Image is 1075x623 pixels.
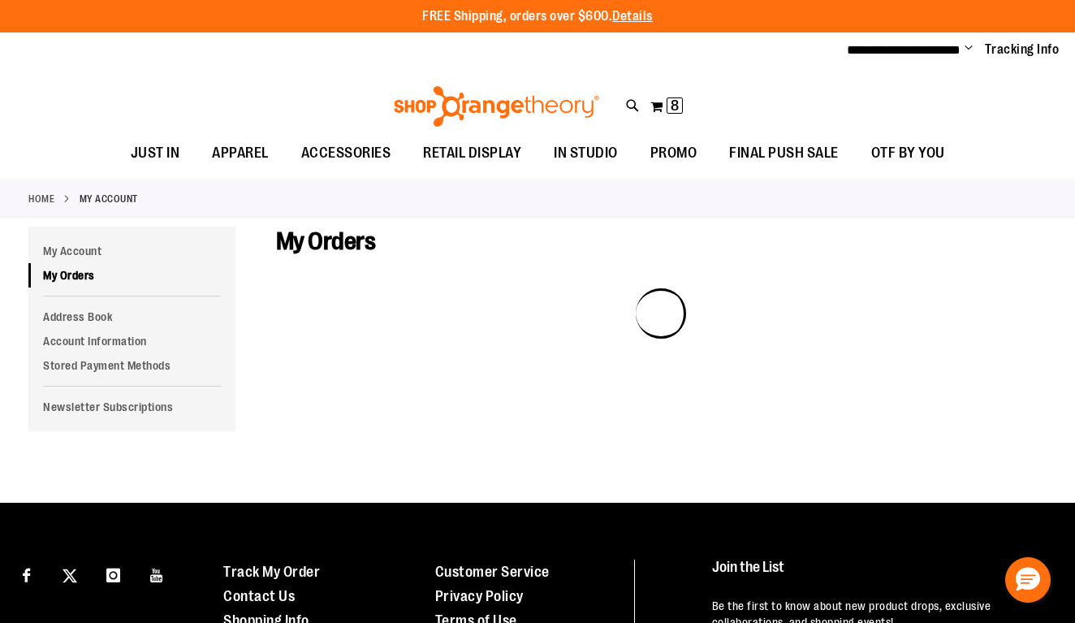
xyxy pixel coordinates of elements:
a: IN STUDIO [537,135,634,172]
a: OTF BY YOU [855,135,961,172]
span: My Orders [276,227,376,255]
a: Track My Order [223,564,320,580]
a: JUST IN [114,135,196,172]
a: Customer Service [435,564,550,580]
p: FREE Shipping, orders over $600. [422,7,653,26]
a: Stored Payment Methods [28,353,235,378]
a: Address Book [28,305,235,329]
span: JUST IN [131,135,180,171]
a: FINAL PUSH SALE [713,135,855,172]
a: Home [28,192,54,206]
a: Privacy Policy [435,588,524,604]
a: Visit our X page [56,560,84,588]
span: OTF BY YOU [871,135,945,171]
a: Details [612,9,653,24]
a: RETAIL DISPLAY [407,135,537,172]
a: Visit our Facebook page [12,560,41,588]
a: Visit our Instagram page [99,560,127,588]
h4: Join the List [712,560,1046,590]
span: FINAL PUSH SALE [729,135,839,171]
a: Tracking Info [985,41,1060,58]
button: Account menu [965,41,973,58]
strong: My Account [80,192,138,206]
a: APPAREL [196,135,285,172]
span: PROMO [650,135,697,171]
span: APPAREL [212,135,269,171]
a: ACCESSORIES [285,135,408,172]
span: 8 [671,97,679,114]
a: My Account [28,239,235,263]
a: My Orders [28,263,235,288]
a: Account Information [28,329,235,353]
img: Twitter [63,569,77,583]
span: IN STUDIO [554,135,618,171]
span: ACCESSORIES [301,135,391,171]
img: Shop Orangetheory [391,86,602,127]
span: RETAIL DISPLAY [423,135,521,171]
a: Newsletter Subscriptions [28,395,235,419]
a: Visit our Youtube page [143,560,171,588]
a: Contact Us [223,588,295,604]
button: Hello, have a question? Let’s chat. [1005,557,1051,603]
a: PROMO [634,135,714,172]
